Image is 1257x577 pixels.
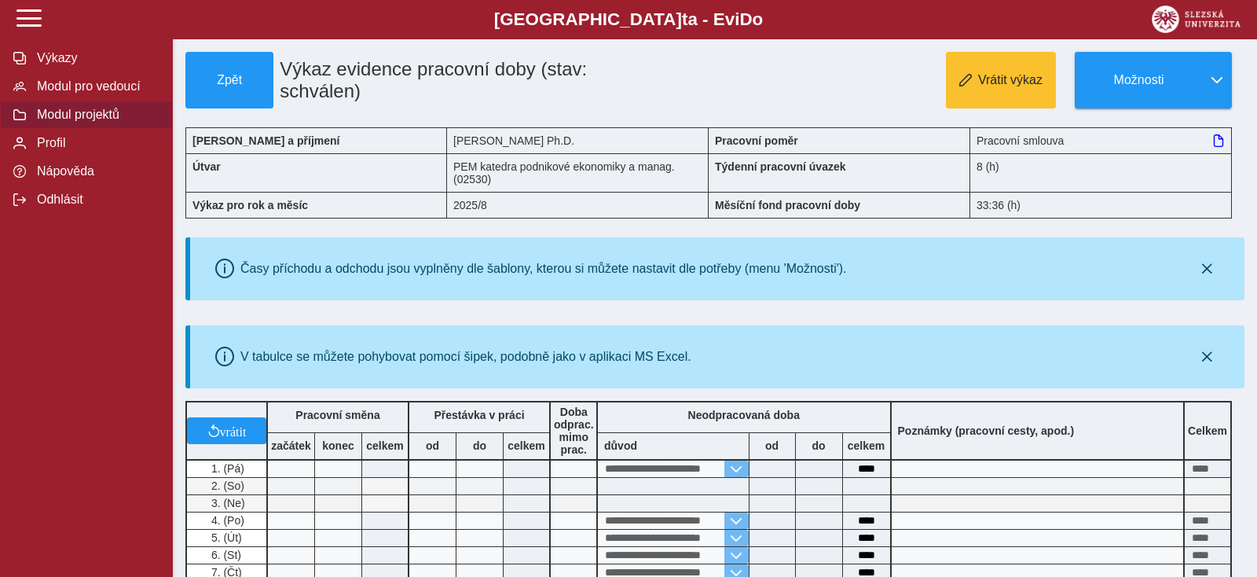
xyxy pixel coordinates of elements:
span: 4. (Po) [208,514,244,527]
b: Útvar [192,160,221,173]
div: [PERSON_NAME] Ph.D. [447,127,709,153]
div: 8 (h) [970,153,1232,192]
img: logo_web_su.png [1152,6,1241,33]
div: Pracovní smlouva [970,127,1232,153]
b: Poznámky (pracovní cesty, apod.) [892,424,1081,437]
span: Modul pro vedoucí [32,79,159,94]
b: do [456,439,503,452]
span: 1. (Pá) [208,462,244,475]
div: PEM katedra podnikové ekonomiky a manag. (02530) [447,153,709,192]
b: začátek [268,439,314,452]
b: od [749,439,795,452]
div: 33:36 (h) [970,192,1232,219]
b: Výkaz pro rok a měsíc [192,199,308,211]
b: konec [315,439,361,452]
b: celkem [504,439,549,452]
div: V tabulce se můžete pohybovat pomocí šipek, podobně jako v aplikaci MS Excel. [240,350,691,364]
button: Možnosti [1075,52,1202,108]
span: 5. (Út) [208,531,242,544]
b: [PERSON_NAME] a příjmení [192,134,339,147]
span: 2. (So) [208,480,244,492]
b: celkem [843,439,890,452]
button: vrátit [187,417,266,444]
span: t [682,9,687,29]
b: Pracovní poměr [715,134,798,147]
span: vrátit [220,424,247,437]
h1: Výkaz evidence pracovní doby (stav: schválen) [273,52,626,108]
span: 3. (Ne) [208,497,245,509]
span: Možnosti [1088,73,1189,87]
span: Výkazy [32,51,159,65]
b: od [409,439,456,452]
b: Přestávka v práci [434,409,524,421]
b: Měsíční fond pracovní doby [715,199,860,211]
button: Zpět [185,52,273,108]
b: důvod [604,439,637,452]
span: D [739,9,752,29]
span: o [753,9,764,29]
button: Vrátit výkaz [946,52,1056,108]
span: Vrátit výkaz [978,73,1043,87]
b: do [796,439,842,452]
div: 2025/8 [447,192,709,219]
div: Časy příchodu a odchodu jsou vyplněny dle šablony, kterou si můžete nastavit dle potřeby (menu 'M... [240,262,847,276]
b: celkem [362,439,408,452]
span: Modul projektů [32,108,159,122]
span: Odhlásit [32,193,159,207]
b: Celkem [1188,424,1227,437]
b: Týdenní pracovní úvazek [715,160,846,173]
span: Profil [32,136,159,150]
span: 6. (St) [208,549,241,561]
b: Neodpracovaná doba [688,409,800,421]
span: Zpět [192,73,266,87]
b: [GEOGRAPHIC_DATA] a - Evi [47,9,1210,30]
b: Doba odprac. mimo prac. [554,406,594,456]
span: Nápověda [32,164,159,178]
b: Pracovní směna [295,409,379,421]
